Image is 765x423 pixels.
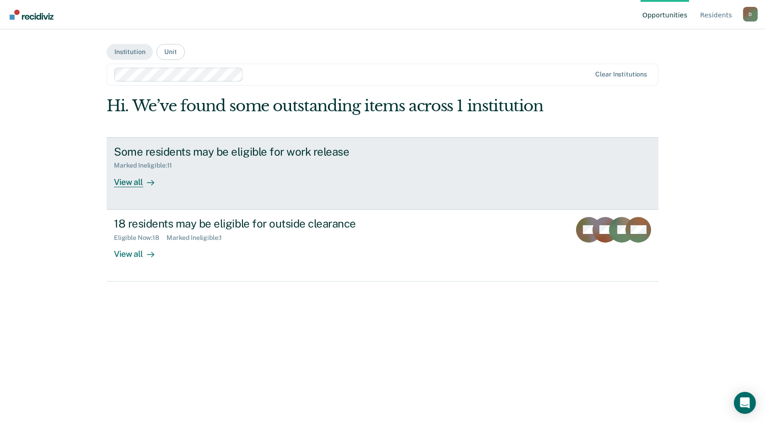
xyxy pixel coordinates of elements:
[107,97,548,115] div: Hi. We’ve found some outstanding items across 1 institution
[107,210,658,282] a: 18 residents may be eligible for outside clearanceEligible Now:18Marked Ineligible:1View all
[156,44,184,60] button: Unit
[743,7,758,22] div: D
[734,392,756,414] div: Open Intercom Messenger
[114,234,167,242] div: Eligible Now : 18
[595,70,647,78] div: Clear institutions
[10,10,54,20] img: Recidiviz
[167,234,229,242] div: Marked Ineligible : 1
[114,162,179,169] div: Marked Ineligible : 11
[114,145,435,158] div: Some residents may be eligible for work release
[743,7,758,22] button: Profile dropdown button
[107,44,153,60] button: Institution
[114,169,165,187] div: View all
[114,241,165,259] div: View all
[107,137,658,210] a: Some residents may be eligible for work releaseMarked Ineligible:11View all
[114,217,435,230] div: 18 residents may be eligible for outside clearance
